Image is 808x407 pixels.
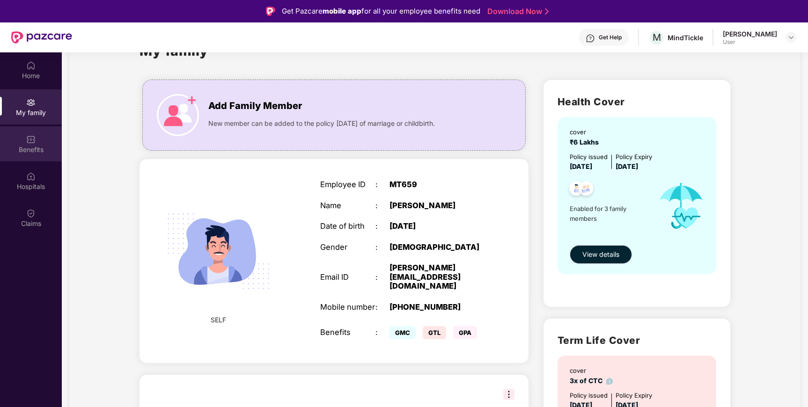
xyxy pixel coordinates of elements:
[723,29,777,38] div: [PERSON_NAME]
[320,303,375,312] div: Mobile number
[487,7,546,16] a: Download Now
[26,135,36,144] img: svg+xml;base64,PHN2ZyBpZD0iQmVuZWZpdHMiIHhtbG5zPSJodHRwOi8vd3d3LnczLm9yZy8yMDAwL3N2ZyIgd2lkdGg9Ij...
[503,389,514,400] img: svg+xml;base64,PHN2ZyB3aWR0aD0iMzIiIGhlaWdodD0iMzIiIHZpZXdCb3g9IjAgMCAzMiAzMiIgZmlsbD0ibm9uZSIgeG...
[653,32,661,43] span: M
[208,99,302,113] span: Add Family Member
[320,273,375,282] div: Email ID
[26,61,36,70] img: svg+xml;base64,PHN2ZyBpZD0iSG9tZSIgeG1sbnM9Imh0dHA6Ly93d3cudzMub3JnLzIwMDAvc3ZnIiB3aWR0aD0iMjAiIG...
[211,315,226,325] span: SELF
[389,180,486,189] div: MT659
[26,172,36,181] img: svg+xml;base64,PHN2ZyBpZD0iSG9zcGl0YWxzIiB4bWxucz0iaHR0cDovL3d3dy53My5vcmcvMjAwMC9zdmciIHdpZHRoPS...
[586,34,595,43] img: svg+xml;base64,PHN2ZyBpZD0iSGVscC0zMngzMiIgeG1sbnM9Imh0dHA6Ly93d3cudzMub3JnLzIwMDAvc3ZnIiB3aWR0aD...
[320,222,375,231] div: Date of birth
[570,138,602,146] span: ₹6 Lakhs
[389,303,486,312] div: [PHONE_NUMBER]
[26,98,36,107] img: svg+xml;base64,PHN2ZyB3aWR0aD0iMjAiIGhlaWdodD0iMjAiIHZpZXdCb3g9IjAgMCAyMCAyMCIgZmlsbD0ibm9uZSIgeG...
[155,188,282,314] img: svg+xml;base64,PHN2ZyB4bWxucz0iaHR0cDovL3d3dy53My5vcmcvMjAwMC9zdmciIHdpZHRoPSIyMjQiIGhlaWdodD0iMT...
[787,34,795,41] img: svg+xml;base64,PHN2ZyBpZD0iRHJvcGRvd24tMzJ4MzIiIHhtbG5zPSJodHRwOi8vd3d3LnczLm9yZy8yMDAwL3N2ZyIgd2...
[616,152,652,162] div: Policy Expiry
[453,326,477,339] span: GPA
[157,94,199,136] img: icon
[649,172,713,240] img: icon
[375,243,389,252] div: :
[570,366,613,376] div: cover
[599,34,622,41] div: Get Help
[582,249,619,260] span: View details
[375,303,389,312] div: :
[616,162,638,170] span: [DATE]
[11,31,72,44] img: New Pazcare Logo
[320,180,375,189] div: Employee ID
[266,7,275,16] img: Logo
[282,6,480,17] div: Get Pazcare for all your employee benefits need
[558,333,716,348] h2: Term Life Cover
[570,127,602,137] div: cover
[320,243,375,252] div: Gender
[606,378,613,385] img: info
[570,377,613,385] span: 3x of CTC
[570,152,608,162] div: Policy issued
[558,94,716,109] h2: Health Cover
[389,243,486,252] div: [DEMOGRAPHIC_DATA]
[375,328,389,337] div: :
[575,178,598,201] img: svg+xml;base64,PHN2ZyB4bWxucz0iaHR0cDovL3d3dy53My5vcmcvMjAwMC9zdmciIHdpZHRoPSI0OC45NDMiIGhlaWdodD...
[320,201,375,211] div: Name
[570,245,632,264] button: View details
[375,201,389,211] div: :
[545,7,549,16] img: Stroke
[375,180,389,189] div: :
[668,33,703,42] div: MindTickle
[423,326,446,339] span: GTL
[208,118,435,129] span: New member can be added to the policy [DATE] of marriage or childbirth.
[565,178,588,201] img: svg+xml;base64,PHN2ZyB4bWxucz0iaHR0cDovL3d3dy53My5vcmcvMjAwMC9zdmciIHdpZHRoPSI0OC45NDMiIGhlaWdodD...
[323,7,361,15] strong: mobile app
[389,326,416,339] span: GMC
[389,201,486,211] div: [PERSON_NAME]
[389,263,486,291] div: [PERSON_NAME][EMAIL_ADDRESS][DOMAIN_NAME]
[389,222,486,231] div: [DATE]
[375,273,389,282] div: :
[570,391,608,400] div: Policy issued
[570,204,649,223] span: Enabled for 3 family members
[26,209,36,218] img: svg+xml;base64,PHN2ZyBpZD0iQ2xhaW0iIHhtbG5zPSJodHRwOi8vd3d3LnczLm9yZy8yMDAwL3N2ZyIgd2lkdGg9IjIwIi...
[320,328,375,337] div: Benefits
[570,162,592,170] span: [DATE]
[616,391,652,400] div: Policy Expiry
[723,38,777,46] div: User
[375,222,389,231] div: :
